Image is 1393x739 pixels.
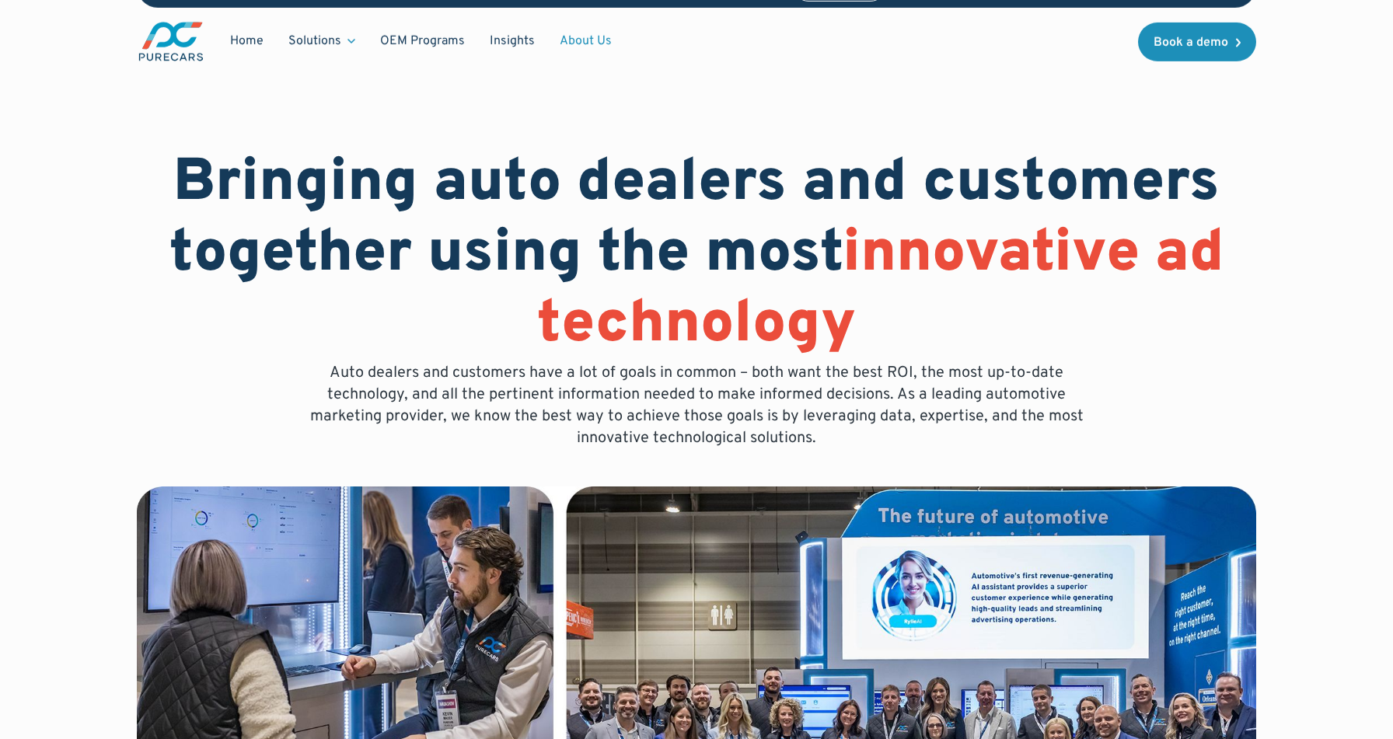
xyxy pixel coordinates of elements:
a: About Us [547,26,624,56]
img: purecars logo [137,20,205,63]
a: Book a demo [1138,22,1256,61]
div: Book a demo [1154,36,1228,48]
h1: Bringing auto dealers and customers together using the most [137,149,1256,362]
a: main [137,20,205,63]
div: Solutions [288,33,341,50]
a: Home [218,26,276,56]
p: Auto dealers and customers have a lot of goals in common – both want the best ROI, the most up-to... [298,362,1094,449]
div: Solutions [276,26,368,56]
span: innovative ad technology [537,218,1224,363]
a: OEM Programs [368,26,477,56]
a: Insights [477,26,547,56]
